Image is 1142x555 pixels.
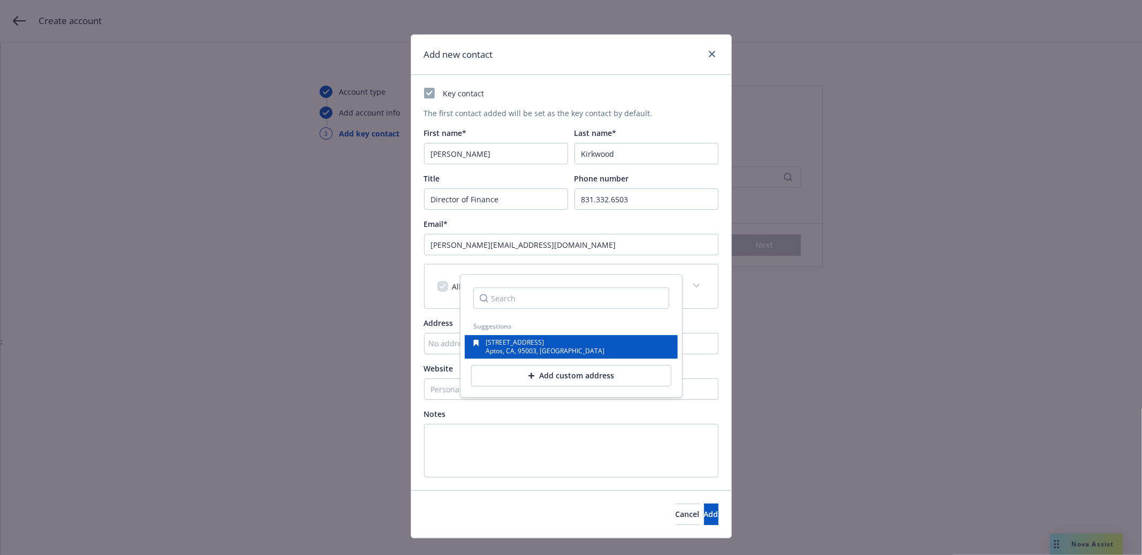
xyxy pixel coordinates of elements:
[452,282,522,292] span: All correspondence
[424,128,467,138] span: First name*
[424,48,493,62] h1: Add new contact
[424,363,453,374] span: Website
[676,504,700,525] button: Cancel
[574,128,617,138] span: Last name*
[704,509,719,519] span: Add
[429,338,703,349] div: No address selected
[574,188,719,210] input: (xxx) xxx-xxx
[424,318,453,328] span: Address
[704,504,719,525] button: Add
[471,365,671,386] button: Add custom address
[424,234,719,255] input: example@email.com
[486,346,604,355] span: Aptos, CA, 95003, [GEOGRAPHIC_DATA]
[473,287,669,309] input: Search
[424,188,568,210] input: e.g. CFO
[424,143,568,164] input: First Name
[424,378,719,400] input: Personal website (optional)
[424,333,719,354] button: No address selected
[465,335,678,359] button: [STREET_ADDRESS]Aptos, CA, 95003, [GEOGRAPHIC_DATA]
[676,509,700,519] span: Cancel
[424,108,719,119] div: The first contact added will be set as the key contact by default.
[425,264,718,308] div: All correspondence
[424,219,448,229] span: Email*
[424,409,446,419] span: Notes
[486,338,544,347] span: [STREET_ADDRESS]
[424,88,719,99] div: Key contact
[574,173,629,184] span: Phone number
[424,173,440,184] span: Title
[706,48,719,60] a: close
[574,143,719,164] input: Last Name
[473,322,669,331] div: Suggestions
